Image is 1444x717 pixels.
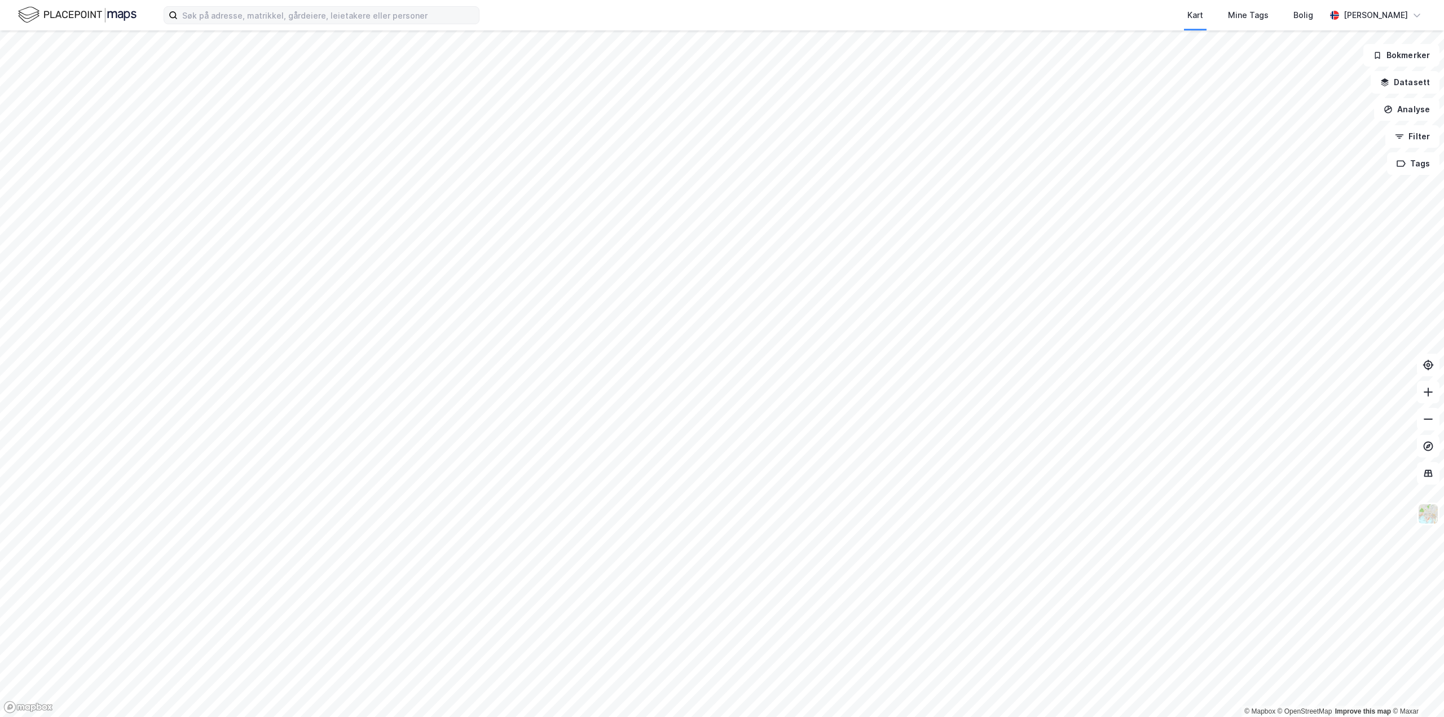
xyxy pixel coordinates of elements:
img: logo.f888ab2527a4732fd821a326f86c7f29.svg [18,5,137,25]
a: OpenStreetMap [1278,707,1332,715]
button: Analyse [1374,98,1439,121]
div: Kart [1187,8,1203,22]
img: Z [1417,503,1439,525]
iframe: Chat Widget [1388,663,1444,717]
a: Mapbox [1244,707,1275,715]
div: Mine Tags [1228,8,1269,22]
button: Datasett [1371,71,1439,94]
a: Improve this map [1335,707,1391,715]
button: Filter [1385,125,1439,148]
button: Tags [1387,152,1439,175]
div: Bolig [1293,8,1313,22]
div: [PERSON_NAME] [1344,8,1408,22]
input: Søk på adresse, matrikkel, gårdeiere, leietakere eller personer [178,7,479,24]
a: Mapbox homepage [3,701,53,714]
button: Bokmerker [1363,44,1439,67]
div: Kontrollprogram for chat [1388,663,1444,717]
